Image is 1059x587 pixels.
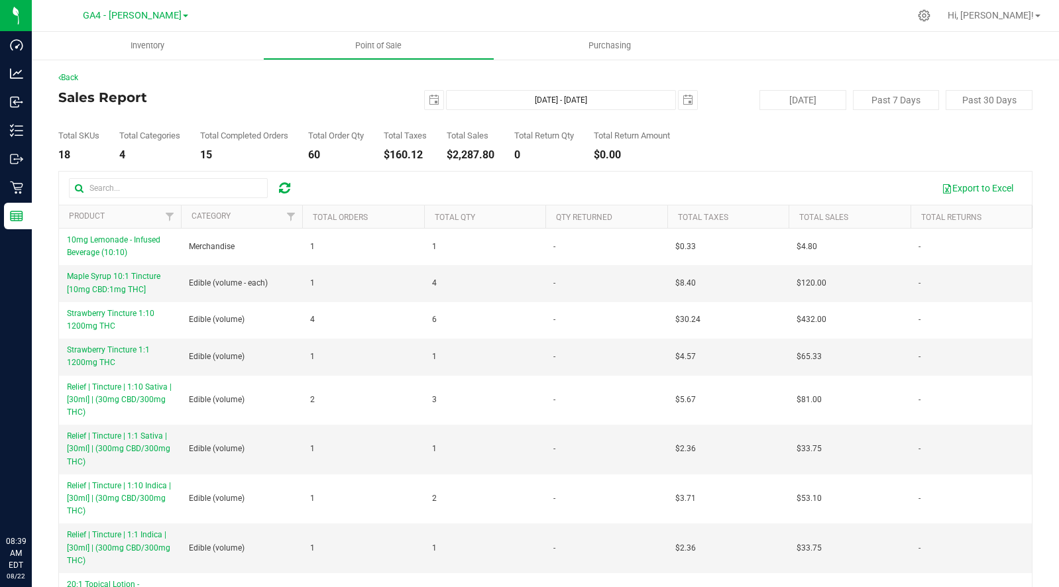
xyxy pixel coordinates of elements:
div: $160.12 [384,150,427,160]
span: Inventory [113,40,182,52]
span: Edible (volume) [189,443,245,455]
span: $5.67 [675,394,696,406]
span: select [425,91,443,109]
inline-svg: Inbound [10,95,23,109]
span: - [553,443,555,455]
div: 4 [119,150,180,160]
div: Manage settings [916,9,932,22]
div: Total Return Amount [594,131,670,140]
div: 18 [58,150,99,160]
span: - [919,350,920,363]
span: $0.33 [675,240,696,253]
span: Maple Syrup 10:1 Tincture [10mg CBD:1mg THC] [67,272,160,293]
span: $65.33 [797,350,822,363]
span: $30.24 [675,313,700,326]
span: $4.80 [797,240,817,253]
inline-svg: Retail [10,181,23,194]
div: $0.00 [594,150,670,160]
span: $2.36 [675,542,696,555]
inline-svg: Dashboard [10,38,23,52]
button: Past 7 Days [853,90,940,110]
a: Inventory [32,32,263,60]
div: Total Categories [119,131,180,140]
span: Edible (volume) [189,542,245,555]
span: $432.00 [797,313,826,326]
span: $33.75 [797,443,822,455]
span: 1 [432,443,437,455]
span: Relief | Tincture | 1:10 Sativa | [30ml] | (30mg CBD/300mg THC) [67,382,172,417]
span: Strawberry Tincture 1:1 1200mg THC [67,345,150,367]
span: 3 [432,394,437,406]
span: $2.36 [675,443,696,455]
span: Strawberry Tincture 1:10 1200mg THC [67,309,154,331]
a: Filter [280,205,302,228]
span: $81.00 [797,394,822,406]
span: 4 [432,277,437,290]
span: Edible (volume - each) [189,277,268,290]
span: 6 [432,313,437,326]
span: $120.00 [797,277,826,290]
span: $53.10 [797,492,822,505]
span: Merchandise [189,240,235,253]
span: Relief | Tincture | 1:1 Sativa | [30ml] | (300mg CBD/300mg THC) [67,431,170,466]
span: - [919,240,920,253]
span: 1 [310,492,315,505]
span: - [553,313,555,326]
span: Edible (volume) [189,492,245,505]
span: - [919,443,920,455]
span: 1 [310,240,315,253]
a: Total Returns [921,213,981,222]
div: Total Order Qty [308,131,364,140]
span: Edible (volume) [189,394,245,406]
a: Point of Sale [263,32,494,60]
span: 1 [310,542,315,555]
a: Filter [158,205,180,228]
div: $2,287.80 [447,150,494,160]
span: 1 [432,240,437,253]
inline-svg: Reports [10,209,23,223]
span: 10mg Lemonade - Infused Beverage (10:10) [67,235,160,257]
span: Purchasing [571,40,649,52]
span: $4.57 [675,350,696,363]
div: 60 [308,150,364,160]
button: Past 30 Days [946,90,1032,110]
span: 1 [432,542,437,555]
span: Hi, [PERSON_NAME]! [948,10,1034,21]
a: Category [192,211,231,221]
button: Export to Excel [933,177,1022,199]
span: 2 [310,394,315,406]
span: 1 [310,443,315,455]
div: Total Completed Orders [200,131,288,140]
a: Total Taxes [678,213,728,222]
span: $8.40 [675,277,696,290]
h4: Sales Report [58,90,383,105]
a: Total Qty [435,213,475,222]
inline-svg: Outbound [10,152,23,166]
span: 2 [432,492,437,505]
span: - [919,277,920,290]
span: 4 [310,313,315,326]
span: select [679,91,697,109]
div: Total Sales [447,131,494,140]
div: Total Return Qty [514,131,574,140]
span: - [919,313,920,326]
span: Edible (volume) [189,350,245,363]
span: $3.71 [675,492,696,505]
inline-svg: Analytics [10,67,23,80]
div: Total Taxes [384,131,427,140]
span: $33.75 [797,542,822,555]
span: Relief | Tincture | 1:1 Indica | [30ml] | (300mg CBD/300mg THC) [67,530,170,564]
a: Back [58,73,78,82]
span: - [553,240,555,253]
span: 1 [310,350,315,363]
span: Edible (volume) [189,313,245,326]
span: - [919,542,920,555]
a: Product [69,211,105,221]
div: 15 [200,150,288,160]
input: Search... [69,178,268,198]
a: Total Orders [313,213,368,222]
p: 08/22 [6,571,26,581]
button: [DATE] [759,90,846,110]
a: Total Sales [799,213,848,222]
span: - [553,277,555,290]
